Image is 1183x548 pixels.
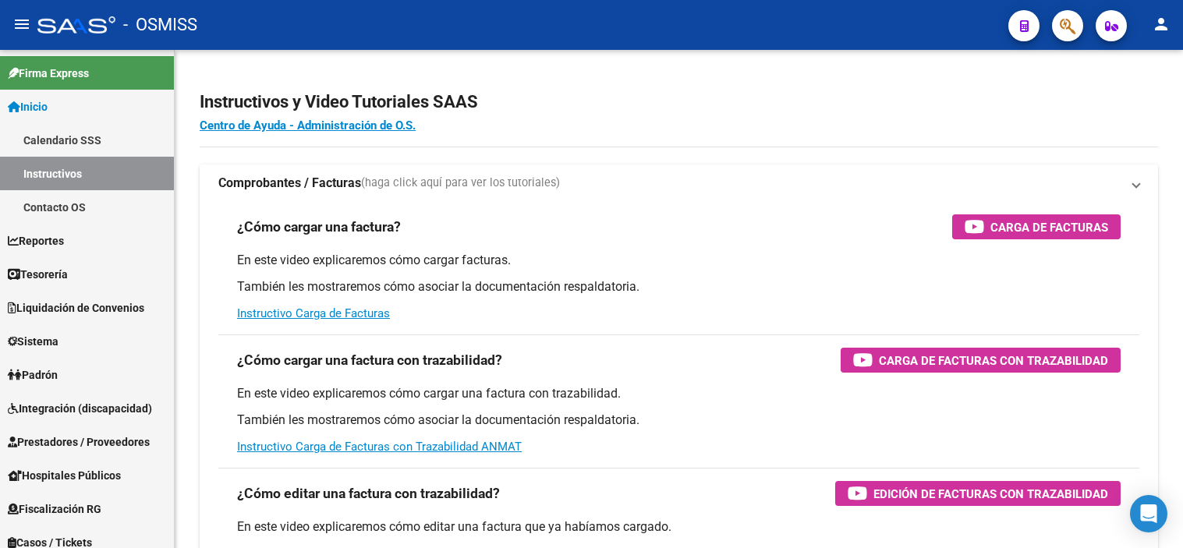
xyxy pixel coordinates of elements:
[237,440,522,454] a: Instructivo Carga de Facturas con Trazabilidad ANMAT
[200,164,1158,202] mat-expansion-panel-header: Comprobantes / Facturas(haga click aquí para ver los tutoriales)
[237,252,1121,269] p: En este video explicaremos cómo cargar facturas.
[123,8,197,42] span: - OSMISS
[835,481,1121,506] button: Edición de Facturas con Trazabilidad
[8,500,101,518] span: Fiscalización RG
[237,412,1121,429] p: También les mostraremos cómo asociar la documentación respaldatoria.
[952,214,1121,239] button: Carga de Facturas
[237,483,500,504] h3: ¿Cómo editar una factura con trazabilidad?
[990,217,1108,237] span: Carga de Facturas
[237,216,401,238] h3: ¿Cómo cargar una factura?
[879,351,1108,370] span: Carga de Facturas con Trazabilidad
[200,87,1158,117] h2: Instructivos y Video Tutoriales SAAS
[237,278,1121,295] p: También les mostraremos cómo asociar la documentación respaldatoria.
[8,333,58,350] span: Sistema
[873,484,1108,504] span: Edición de Facturas con Trazabilidad
[8,232,64,249] span: Reportes
[12,15,31,34] mat-icon: menu
[361,175,560,192] span: (haga click aquí para ver los tutoriales)
[237,349,502,371] h3: ¿Cómo cargar una factura con trazabilidad?
[237,385,1121,402] p: En este video explicaremos cómo cargar una factura con trazabilidad.
[8,433,150,451] span: Prestadores / Proveedores
[8,65,89,82] span: Firma Express
[8,400,152,417] span: Integración (discapacidad)
[8,467,121,484] span: Hospitales Públicos
[237,306,390,320] a: Instructivo Carga de Facturas
[200,118,416,133] a: Centro de Ayuda - Administración de O.S.
[841,348,1121,373] button: Carga de Facturas con Trazabilidad
[8,366,58,384] span: Padrón
[8,299,144,316] span: Liquidación de Convenios
[218,175,361,192] strong: Comprobantes / Facturas
[1130,495,1167,532] div: Open Intercom Messenger
[8,266,68,283] span: Tesorería
[237,518,1121,536] p: En este video explicaremos cómo editar una factura que ya habíamos cargado.
[1152,15,1171,34] mat-icon: person
[8,98,48,115] span: Inicio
